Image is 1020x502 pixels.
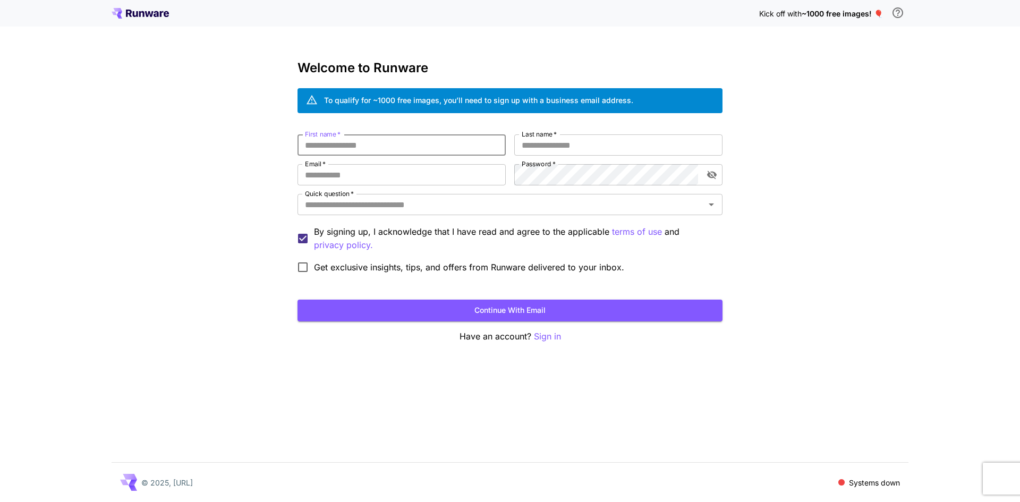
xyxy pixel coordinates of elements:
[612,225,662,239] p: terms of use
[297,61,722,75] h3: Welcome to Runware
[314,225,714,252] p: By signing up, I acknowledge that I have read and agree to the applicable and
[522,130,557,139] label: Last name
[702,165,721,184] button: toggle password visibility
[887,2,908,23] button: In order to qualify for free credit, you need to sign up with a business email address and click ...
[522,159,556,168] label: Password
[305,130,341,139] label: First name
[534,330,561,343] button: Sign in
[704,197,719,212] button: Open
[141,477,193,488] p: © 2025, [URL]
[314,239,373,252] button: By signing up, I acknowledge that I have read and agree to the applicable terms of use and
[324,95,633,106] div: To qualify for ~1000 free images, you’ll need to sign up with a business email address.
[297,330,722,343] p: Have an account?
[305,189,354,198] label: Quick question
[802,9,883,18] span: ~1000 free images! 🎈
[759,9,802,18] span: Kick off with
[314,261,624,274] span: Get exclusive insights, tips, and offers from Runware delivered to your inbox.
[612,225,662,239] button: By signing up, I acknowledge that I have read and agree to the applicable and privacy policy.
[314,239,373,252] p: privacy policy.
[849,477,900,488] p: Systems down
[305,159,326,168] label: Email
[297,300,722,321] button: Continue with email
